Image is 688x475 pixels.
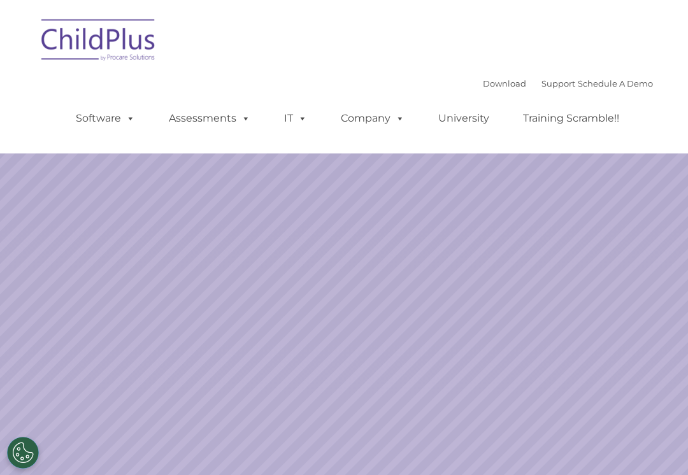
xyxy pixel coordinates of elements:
[63,106,148,131] a: Software
[426,106,502,131] a: University
[483,78,653,89] font: |
[328,106,417,131] a: Company
[7,437,39,469] button: Cookies Settings
[578,78,653,89] a: Schedule A Demo
[271,106,320,131] a: IT
[35,10,162,74] img: ChildPlus by Procare Solutions
[510,106,632,131] a: Training Scramble!!
[156,106,263,131] a: Assessments
[541,78,575,89] a: Support
[483,78,526,89] a: Download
